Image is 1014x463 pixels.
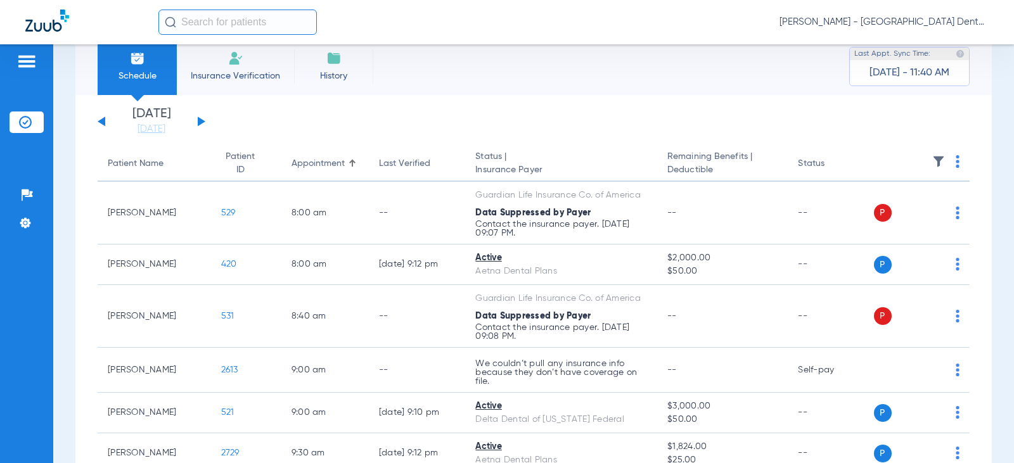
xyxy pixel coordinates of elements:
[113,123,189,136] a: [DATE]
[667,163,778,177] span: Deductible
[475,265,647,278] div: Aetna Dental Plans
[379,157,430,170] div: Last Verified
[221,312,234,320] span: 531
[221,150,260,177] div: Patient ID
[956,364,959,376] img: group-dot-blue.svg
[956,206,959,219] img: group-dot-blue.svg
[874,256,892,274] span: P
[107,70,167,82] span: Schedule
[98,244,211,285] td: [PERSON_NAME]
[475,208,591,217] span: Data Suppressed by Payer
[475,163,647,177] span: Insurance Payer
[158,10,317,35] input: Search for patients
[281,348,369,393] td: 9:00 AM
[475,359,647,386] p: We couldn’t pull any insurance info because they don’t have coverage on file.
[292,157,345,170] div: Appointment
[281,285,369,348] td: 8:40 AM
[788,182,873,244] td: --
[788,244,873,285] td: --
[667,312,677,320] span: --
[667,251,778,265] span: $2,000.00
[475,220,647,238] p: Contact the insurance payer. [DATE] 09:07 PM.
[369,244,466,285] td: [DATE] 9:12 PM
[281,393,369,433] td: 9:00 AM
[16,54,37,69] img: hamburger-icon
[221,365,238,374] span: 2613
[667,265,778,278] span: $50.00
[788,348,873,393] td: Self-pay
[780,16,989,29] span: [PERSON_NAME] - [GEOGRAPHIC_DATA] Dental Care
[854,48,930,60] span: Last Appt. Sync Time:
[870,67,949,79] span: [DATE] - 11:40 AM
[667,413,778,426] span: $50.00
[956,310,959,322] img: group-dot-blue.svg
[667,365,677,374] span: --
[667,400,778,413] span: $3,000.00
[98,182,211,244] td: [PERSON_NAME]
[186,70,285,82] span: Insurance Verification
[113,108,189,136] li: [DATE]
[475,189,647,202] div: Guardian Life Insurance Co. of America
[874,404,892,422] span: P
[25,10,69,32] img: Zuub Logo
[956,49,965,58] img: last sync help info
[475,251,647,265] div: Active
[956,406,959,419] img: group-dot-blue.svg
[369,285,466,348] td: --
[788,146,873,182] th: Status
[221,448,240,457] span: 2729
[304,70,364,82] span: History
[221,260,237,269] span: 420
[130,51,145,66] img: Schedule
[956,258,959,270] img: group-dot-blue.svg
[475,440,647,453] div: Active
[788,393,873,433] td: --
[475,323,647,341] p: Contact the insurance payer. [DATE] 09:08 PM.
[228,51,243,66] img: Manual Insurance Verification
[475,400,647,413] div: Active
[281,244,369,285] td: 8:00 AM
[221,150,271,177] div: Patient ID
[475,292,647,305] div: Guardian Life Insurance Co. of America
[98,285,211,348] td: [PERSON_NAME]
[108,157,164,170] div: Patient Name
[326,51,342,66] img: History
[108,157,201,170] div: Patient Name
[165,16,176,28] img: Search Icon
[221,208,236,217] span: 529
[292,157,359,170] div: Appointment
[667,208,677,217] span: --
[98,393,211,433] td: [PERSON_NAME]
[98,348,211,393] td: [PERSON_NAME]
[465,146,657,182] th: Status |
[932,155,945,168] img: filter.svg
[221,408,234,417] span: 521
[956,155,959,168] img: group-dot-blue.svg
[874,204,892,222] span: P
[379,157,456,170] div: Last Verified
[475,413,647,426] div: Delta Dental of [US_STATE] Federal
[369,393,466,433] td: [DATE] 9:10 PM
[667,440,778,453] span: $1,824.00
[874,307,892,325] span: P
[956,447,959,459] img: group-dot-blue.svg
[369,182,466,244] td: --
[369,348,466,393] td: --
[281,182,369,244] td: 8:00 AM
[788,285,873,348] td: --
[657,146,788,182] th: Remaining Benefits |
[874,445,892,462] span: P
[475,312,591,320] span: Data Suppressed by Payer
